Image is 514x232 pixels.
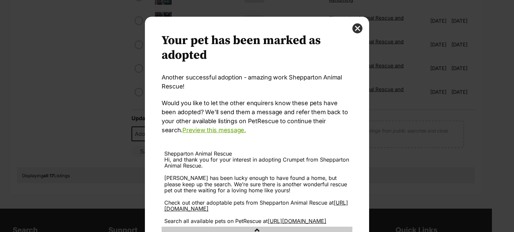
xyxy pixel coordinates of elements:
a: [URL][DOMAIN_NAME] [164,199,348,212]
div: Hi, and thank you for your interest in adopting Crumpet from Shepparton Animal Rescue. [PERSON_NA... [164,157,350,224]
a: [URL][DOMAIN_NAME] [268,218,326,224]
button: close [352,23,362,33]
span: Shepparton Animal Rescue [164,150,232,157]
h2: Your pet has been marked as adopted [162,33,352,63]
p: Another successful adoption - amazing work Shepparton Animal Rescue! [162,73,352,91]
p: Would you like to let the other enquirers know these pets have been adopted? We’ll send them a me... [162,98,352,135]
a: Preview this message. [182,127,246,134]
